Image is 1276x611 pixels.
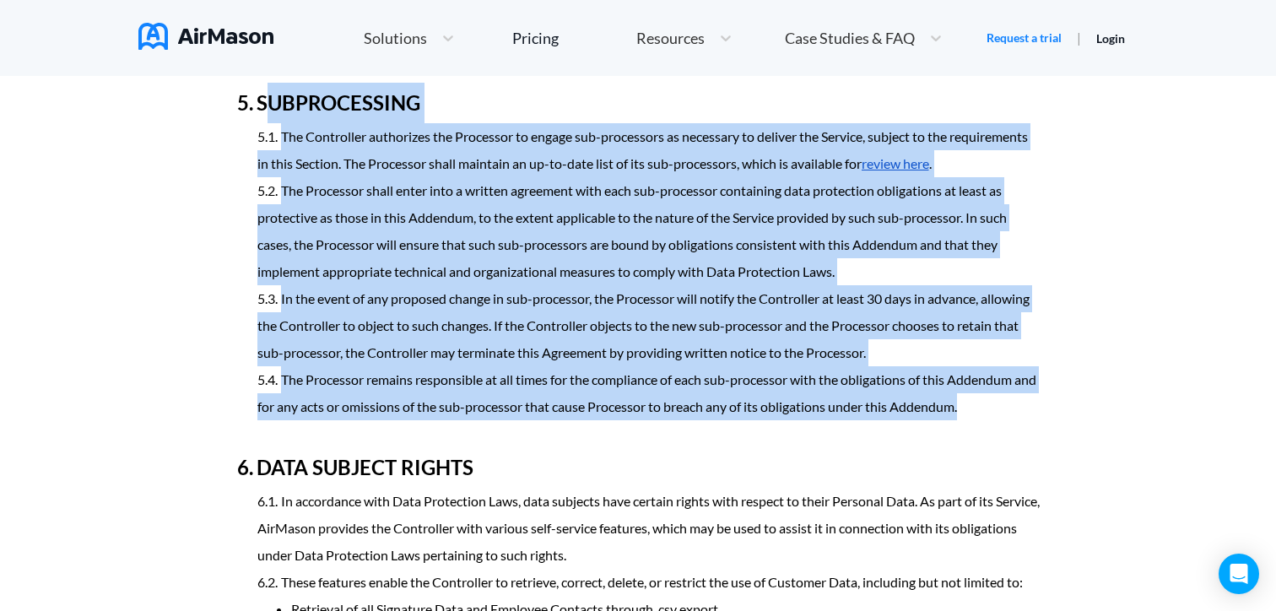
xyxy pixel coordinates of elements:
[862,155,929,171] a: review here
[512,30,559,46] div: Pricing
[1096,31,1125,46] a: Login
[364,30,427,46] span: Solutions
[138,23,273,50] img: AirMason Logo
[636,30,705,46] span: Resources
[1219,554,1259,594] div: Open Intercom Messenger
[257,177,1040,285] li: The Processor shall enter into a written agreement with each sub-processor containing data protec...
[785,30,915,46] span: Case Studies & FAQ
[257,285,1040,366] li: In the event of any proposed change in sub-processor, the Processor will notify the Controller at...
[237,83,1040,123] h2: SUBPROCESSING
[257,123,1040,177] li: The Controller authorizes the Processor to engage sub-processors as necessary to deliver the Serv...
[512,23,559,53] a: Pricing
[257,488,1040,569] li: In accordance with Data Protection Laws, data subjects have certain rights with respect to their ...
[1077,30,1081,46] span: |
[987,30,1062,46] a: Request a trial
[237,447,1040,488] h2: DATA SUBJECT RIGHTS
[257,366,1040,420] li: The Processor remains responsible at all times for the compliance of each sub-processor with the ...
